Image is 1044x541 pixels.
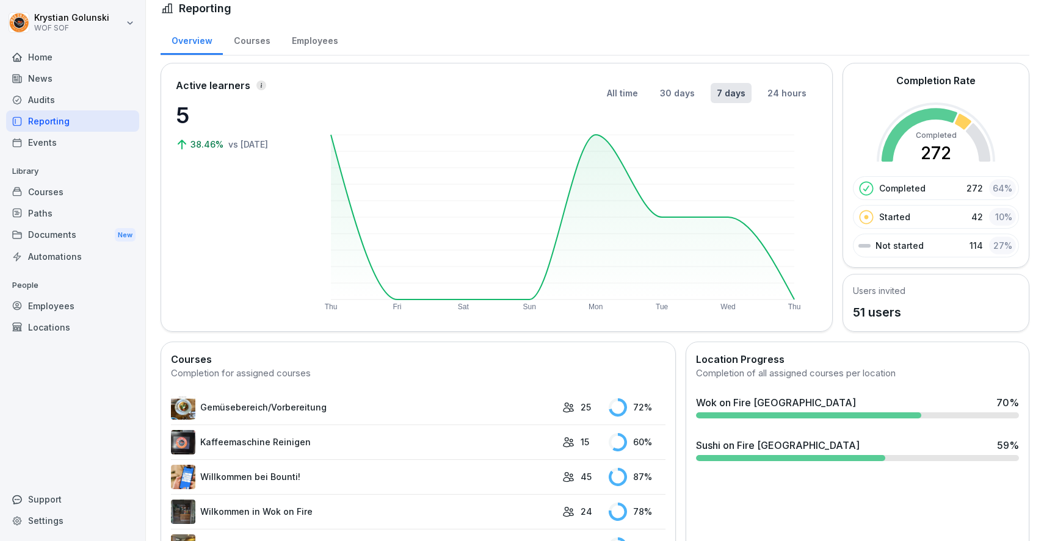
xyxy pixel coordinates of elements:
[691,433,1024,466] a: Sushi on Fire [GEOGRAPHIC_DATA]59%
[966,182,983,195] p: 272
[589,303,603,311] text: Mon
[6,46,139,68] a: Home
[171,395,556,420] a: Gemüsebereich/Vorbereitung
[325,303,338,311] text: Thu
[6,317,139,338] a: Locations
[171,465,556,489] a: Willkommen bei Bounti!
[34,13,109,23] p: Krystian Golunski
[609,398,665,417] div: 72 %
[6,246,139,267] a: Automations
[875,239,924,252] p: Not started
[6,224,139,246] a: DocumentsNew
[115,228,136,242] div: New
[654,83,701,103] button: 30 days
[6,510,139,531] a: Settings
[6,68,139,89] a: News
[176,78,250,93] p: Active learners
[6,132,139,153] a: Events
[171,465,195,489] img: xh3bnih80d1pxcetv9zsuevg.png
[6,224,139,246] div: Documents
[609,503,665,521] div: 78 %
[171,395,195,420] img: t9bprv5h1a314rxrkj0f2e0c.png
[879,182,926,195] p: Completed
[788,303,801,311] text: Thu
[176,99,298,132] p: 5
[6,162,139,181] p: Library
[161,24,223,55] a: Overview
[6,110,139,132] a: Reporting
[171,367,665,381] div: Completion for assigned courses
[609,468,665,486] div: 87 %
[997,438,1019,453] div: 59 %
[581,435,589,448] p: 15
[228,138,268,151] p: vs [DATE]
[34,24,109,32] p: WOF SOF
[896,73,976,88] h2: Completion Rate
[971,210,983,223] p: 42
[281,24,349,55] a: Employees
[989,179,1016,197] div: 64 %
[6,202,139,224] a: Paths
[696,352,1019,367] h2: Location Progress
[393,303,401,311] text: Fri
[171,430,195,454] img: t1sr1n5hoioeeo4igem1edyi.png
[171,430,556,454] a: Kaffeemaschine Reinigen
[6,89,139,110] a: Audits
[691,390,1024,423] a: Wok on Fire [GEOGRAPHIC_DATA]70%
[853,303,905,321] p: 51 users
[696,438,860,453] div: Sushi on Fire [GEOGRAPHIC_DATA]
[581,470,592,483] p: 45
[581,505,592,518] p: 24
[970,239,983,252] p: 114
[6,181,139,202] a: Courses
[989,237,1016,254] div: 27 %
[696,395,856,410] div: Wok on Fire [GEOGRAPHIC_DATA]
[171,352,665,367] h2: Courses
[996,395,1019,410] div: 70 %
[6,276,139,295] p: People
[656,303,669,311] text: Tue
[458,303,469,311] text: Sat
[523,303,536,311] text: Sun
[6,489,139,510] div: Support
[6,295,139,317] a: Employees
[696,367,1019,381] div: Completion of all assigned courses per location
[223,24,281,55] a: Courses
[989,208,1016,226] div: 10 %
[720,303,735,311] text: Wed
[171,500,556,524] a: Wilkommen in Wok on Fire
[853,284,905,297] h5: Users invited
[711,83,752,103] button: 7 days
[761,83,813,103] button: 24 hours
[609,433,665,451] div: 60 %
[190,138,226,151] p: 38.46%
[581,401,591,414] p: 25
[601,83,644,103] button: All time
[171,500,195,524] img: lx2igcgni9d4l000isjalaip.png
[879,210,910,223] p: Started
